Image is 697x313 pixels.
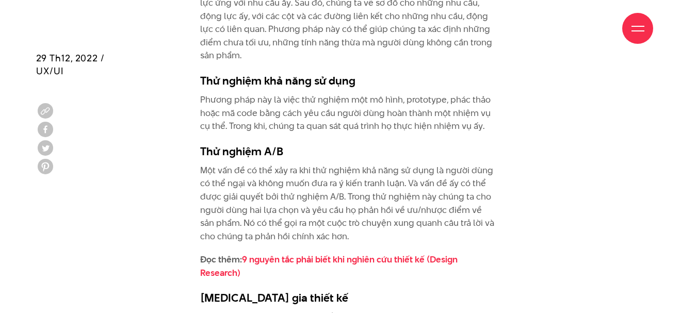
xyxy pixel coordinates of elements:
[36,52,105,77] span: 29 Th12, 2022 / UX/UI
[200,143,497,159] h3: Thử nghiệm A/B
[200,290,497,305] h3: [MEDICAL_DATA] gia thiết kế
[200,93,497,133] p: Phương pháp này là việc thử nghiệm một mô hình, prototype, phác thảo hoặc mã code bằng cách yêu c...
[200,253,458,279] a: 9 nguyên tắc phải biết khi nghiên cứu thiết kế (Design Research)
[200,253,458,279] strong: Đọc thêm:
[200,164,497,243] p: Một vấn đề có thể xảy ra khi thử nghiệm khả năng sử dụng là người dùng có thể ngại và không muốn ...
[200,73,497,88] h3: Thử nghiệm khả năng sử dụng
